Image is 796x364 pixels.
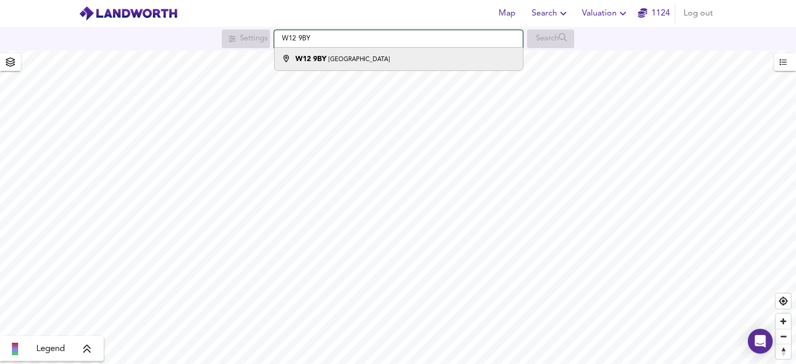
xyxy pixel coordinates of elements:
[776,294,791,309] button: Find my location
[329,56,390,63] small: [GEOGRAPHIC_DATA]
[748,329,773,354] div: Open Intercom Messenger
[532,6,570,21] span: Search
[638,6,670,21] a: 1124
[528,3,574,24] button: Search
[494,6,519,21] span: Map
[222,30,270,48] div: Search for a location first or explore the map
[776,344,791,359] span: Reset bearing to north
[527,30,574,48] div: Search for a location first or explore the map
[637,3,671,24] button: 1124
[79,6,178,21] img: logo
[274,30,523,48] input: Enter a location...
[776,344,791,359] button: Reset bearing to north
[679,3,717,24] button: Log out
[490,3,523,24] button: Map
[776,314,791,329] button: Zoom in
[776,329,791,344] button: Zoom out
[776,329,791,344] span: Zoom out
[684,6,713,21] span: Log out
[578,3,633,24] button: Valuation
[295,55,326,63] strong: W12 9BY
[582,6,629,21] span: Valuation
[36,343,65,355] span: Legend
